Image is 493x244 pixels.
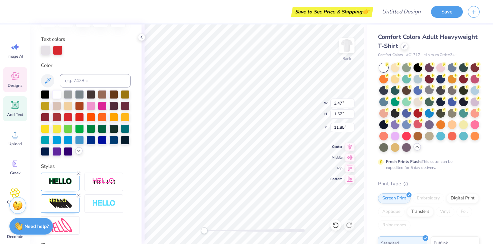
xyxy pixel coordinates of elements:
[293,7,372,17] div: Save to See Price & Shipping
[8,83,22,88] span: Designs
[386,159,469,171] div: This color can be expedited for 5 day delivery.
[8,141,22,146] span: Upload
[92,178,116,186] img: Shadow
[7,112,23,117] span: Add Text
[378,193,410,203] div: Screen Print
[456,207,472,217] div: Foil
[340,39,353,52] img: Back
[378,207,405,217] div: Applique
[424,52,457,58] span: Minimum Order: 24 +
[362,7,370,15] span: 👉
[378,52,403,58] span: Comfort Colors
[49,178,72,185] img: Stroke
[342,56,351,62] div: Back
[41,36,65,43] label: Text colors
[330,166,342,171] span: Top
[24,223,49,230] strong: Need help?
[7,234,23,239] span: Decorate
[436,207,454,217] div: Vinyl
[41,163,55,170] label: Styles
[49,198,72,209] img: 3D Illusion
[431,6,463,18] button: Save
[41,62,131,69] label: Color
[407,207,434,217] div: Transfers
[413,193,444,203] div: Embroidery
[406,52,420,58] span: # C1717
[330,176,342,182] span: Bottom
[378,180,480,188] div: Print Type
[330,144,342,149] span: Center
[7,54,23,59] span: Image AI
[378,220,410,230] div: Rhinestones
[60,74,131,87] input: e.g. 7428 c
[330,155,342,160] span: Middle
[4,199,26,210] span: Clipart & logos
[378,33,478,50] span: Comfort Colors Adult Heavyweight T-Shirt
[386,159,422,164] strong: Fresh Prints Flash:
[377,5,426,18] input: Untitled Design
[201,227,208,234] div: Accessibility label
[49,218,72,233] img: Free Distort
[446,193,479,203] div: Digital Print
[10,170,20,176] span: Greek
[92,200,116,207] img: Negative Space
